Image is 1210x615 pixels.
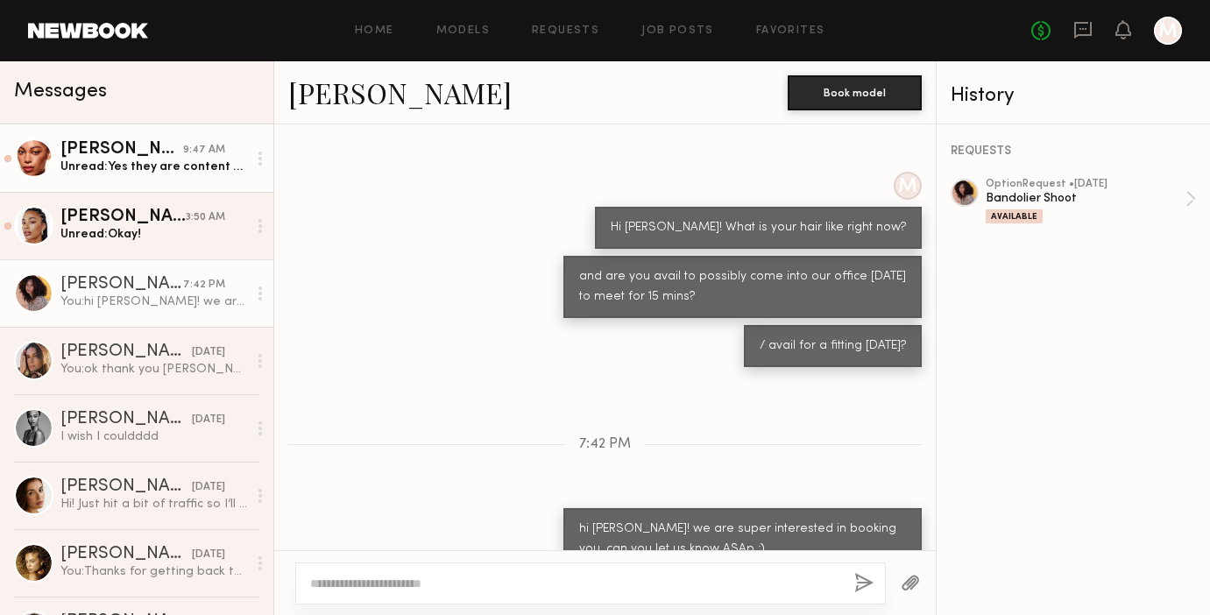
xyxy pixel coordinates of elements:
[951,145,1196,158] div: REQUESTS
[60,343,192,361] div: [PERSON_NAME]
[14,81,107,102] span: Messages
[788,84,922,99] a: Book model
[60,411,192,428] div: [PERSON_NAME]
[355,25,394,37] a: Home
[60,276,183,293] div: [PERSON_NAME]
[60,478,192,496] div: [PERSON_NAME]
[288,74,512,111] a: [PERSON_NAME]
[532,25,599,37] a: Requests
[192,547,225,563] div: [DATE]
[192,479,225,496] div: [DATE]
[986,179,1196,223] a: optionRequest •[DATE]Bandolier ShootAvailable
[986,209,1043,223] div: Available
[192,412,225,428] div: [DATE]
[60,496,247,512] div: Hi! Just hit a bit of traffic so I’ll be there ~10 after!
[641,25,714,37] a: Job Posts
[60,141,183,159] div: [PERSON_NAME]
[986,179,1185,190] div: option Request • [DATE]
[183,142,225,159] div: 9:47 AM
[760,336,906,357] div: / avail for a fitting [DATE]?
[951,86,1196,106] div: History
[579,520,906,560] div: hi [PERSON_NAME]! we are super interested in booking you. can you let us know ASAp :)
[1154,17,1182,45] a: M
[611,218,906,238] div: Hi [PERSON_NAME]! What is your hair like right now?
[436,25,490,37] a: Models
[60,563,247,580] div: You: Thanks for getting back to [GEOGRAPHIC_DATA] :) No worries at all! But we will certainly kee...
[192,344,225,361] div: [DATE]
[579,437,631,452] span: 7:42 PM
[579,267,906,307] div: and are you avail to possibly come into our office [DATE] to meet for 15 mins?
[986,190,1185,207] div: Bandolier Shoot
[186,209,225,226] div: 3:50 AM
[60,209,186,226] div: [PERSON_NAME]
[60,226,247,243] div: Unread: Okay!
[756,25,825,37] a: Favorites
[60,159,247,175] div: Unread: Yes they are content creators too
[60,546,192,563] div: [PERSON_NAME]
[183,277,225,293] div: 7:42 PM
[788,75,922,110] button: Book model
[60,293,247,310] div: You: hi [PERSON_NAME]! we are super interested in booking you. can you let us know ASAp :)
[60,361,247,378] div: You: ok thank you [PERSON_NAME]! we will circle back with you
[60,428,247,445] div: I wish I couldddd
